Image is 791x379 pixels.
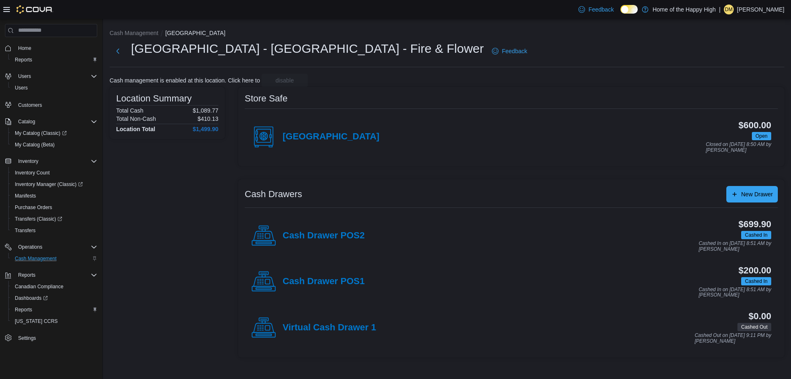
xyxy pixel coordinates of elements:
span: Inventory [18,158,38,165]
a: Transfers (Classic) [8,213,101,225]
a: Home [15,43,35,53]
span: Open [756,132,768,140]
button: Transfers [8,225,101,236]
span: Canadian Compliance [15,283,63,290]
button: Customers [2,99,101,111]
span: DM [725,5,733,14]
a: Purchase Orders [12,202,56,212]
span: Transfers (Classic) [15,216,62,222]
h4: Virtual Cash Drawer 1 [283,323,376,333]
a: Settings [15,333,39,343]
button: Cash Management [8,253,101,264]
p: Cashed Out on [DATE] 9:11 PM by [PERSON_NAME] [695,333,771,344]
span: Canadian Compliance [12,282,97,292]
div: Dalianna Melgar [724,5,734,14]
button: Operations [2,241,101,253]
span: Reports [15,306,32,313]
button: Manifests [8,190,101,202]
a: My Catalog (Classic) [12,128,70,138]
h4: [GEOGRAPHIC_DATA] [283,132,379,142]
span: Settings [15,333,97,343]
a: Customers [15,100,45,110]
h6: Total Non-Cash [116,115,156,122]
button: Next [110,43,126,59]
span: Users [18,73,31,80]
a: My Catalog (Beta) [12,140,58,150]
button: Reports [2,269,101,281]
span: Transfers [15,227,35,234]
a: Inventory Count [12,168,53,178]
span: Settings [18,335,36,341]
h3: $200.00 [739,266,771,275]
a: Canadian Compliance [12,282,67,292]
button: [US_STATE] CCRS [8,315,101,327]
span: My Catalog (Beta) [15,141,55,148]
img: Cova [16,5,53,14]
button: Operations [15,242,46,252]
a: Feedback [575,1,617,18]
span: Purchase Orders [12,202,97,212]
button: New Drawer [726,186,778,202]
span: Manifests [12,191,97,201]
span: Cash Management [15,255,56,262]
span: Operations [18,244,42,250]
button: disable [262,74,308,87]
h6: Total Cash [116,107,143,114]
span: Customers [15,99,97,110]
p: $410.13 [197,115,218,122]
span: Inventory Count [15,169,50,176]
a: [US_STATE] CCRS [12,316,61,326]
a: Transfers (Classic) [12,214,66,224]
span: Reports [15,270,97,280]
h4: Cash Drawer POS1 [283,276,365,287]
span: Transfers [12,226,97,235]
button: Reports [8,54,101,66]
span: Purchase Orders [15,204,52,211]
span: Reports [18,272,35,278]
a: My Catalog (Classic) [8,127,101,139]
span: Reports [12,55,97,65]
h3: Cash Drawers [245,189,302,199]
span: Feedback [588,5,613,14]
span: Catalog [18,118,35,125]
button: Catalog [15,117,38,127]
button: Settings [2,332,101,344]
span: Cashed In [741,231,771,239]
button: Reports [8,304,101,315]
a: Dashboards [12,293,51,303]
p: Closed on [DATE] 8:50 AM by [PERSON_NAME] [706,142,771,153]
span: My Catalog (Beta) [12,140,97,150]
span: Dashboards [15,295,48,301]
span: Cashed In [745,231,768,239]
span: Home [15,43,97,53]
span: Inventory Manager (Classic) [12,179,97,189]
span: Customers [18,102,42,108]
h1: [GEOGRAPHIC_DATA] - [GEOGRAPHIC_DATA] - Fire & Flower [131,40,484,57]
p: Cashed In on [DATE] 8:51 AM by [PERSON_NAME] [699,287,771,298]
span: Reports [12,305,97,315]
input: Dark Mode [620,5,638,14]
a: Reports [12,55,35,65]
span: Transfers (Classic) [12,214,97,224]
span: disable [276,76,294,85]
span: Open [752,132,771,140]
span: My Catalog (Classic) [12,128,97,138]
span: Cashed Out [737,323,771,331]
span: Users [15,71,97,81]
h3: $699.90 [739,219,771,229]
a: Inventory Manager (Classic) [12,179,86,189]
button: Users [2,71,101,82]
span: Inventory Count [12,168,97,178]
h4: Cash Drawer POS2 [283,231,365,241]
span: Users [12,83,97,93]
span: Cashed In [745,278,768,285]
h4: $1,499.90 [193,126,218,132]
button: Cash Management [110,30,158,36]
span: Cashed Out [741,323,768,331]
p: [PERSON_NAME] [737,5,784,14]
span: Dashboards [12,293,97,303]
p: Home of the Happy High [653,5,716,14]
span: New Drawer [741,190,773,198]
button: Canadian Compliance [8,281,101,292]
